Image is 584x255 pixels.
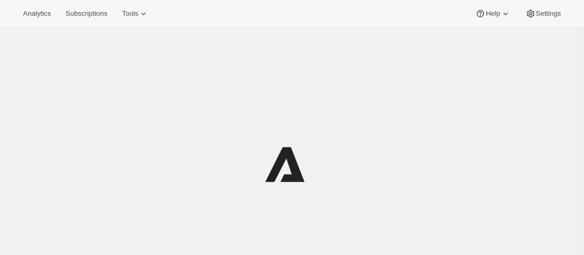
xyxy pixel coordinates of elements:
[469,6,516,21] button: Help
[59,6,114,21] button: Subscriptions
[519,6,567,21] button: Settings
[122,9,138,18] span: Tools
[536,9,561,18] span: Settings
[65,9,107,18] span: Subscriptions
[23,9,51,18] span: Analytics
[486,9,500,18] span: Help
[116,6,155,21] button: Tools
[17,6,57,21] button: Analytics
